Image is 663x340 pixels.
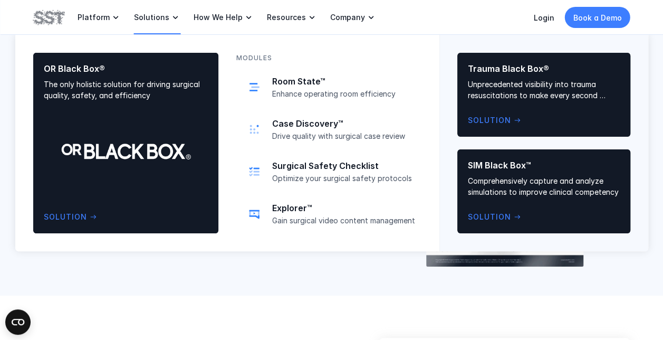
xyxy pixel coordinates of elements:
p: Solution [468,211,511,223]
p: Solutions [134,13,169,22]
p: Resources [267,13,306,22]
span: arrow_right_alt [513,116,522,125]
button: Open CMP widget [5,309,31,335]
span: arrow_right_alt [513,213,522,221]
p: Solution [468,115,511,126]
a: SIM Black Box™Comprehensively capture and analyze simulations to improve clinical competencySolut... [457,149,630,233]
p: How We Help [194,13,243,22]
a: Book a Demo [565,7,630,28]
img: checklist icon [247,164,262,179]
p: Room State™ [272,76,415,87]
p: Enhance operating room efficiency [272,89,415,99]
p: SIM Black Box™ [468,160,620,171]
p: Comprehensively capture and analyze simulations to improve clinical competency [468,175,620,197]
p: OR Black Box® [44,63,208,74]
img: schedule icon [247,80,262,95]
p: Explorer™ [272,203,415,214]
a: schedule iconRoom State™Enhance operating room efficiency [236,69,421,105]
p: Company [330,13,365,22]
img: video icon [247,206,262,221]
p: Platform [78,13,110,22]
a: OR Black Box®The only holistic solution for driving surgical quality, safety, and efficiencySolut... [33,53,218,233]
p: Unprecedented visibility into trauma resuscitations to make every second count [468,79,620,101]
a: video iconExplorer™Gain surgical video content management [236,196,421,232]
span: arrow_right_alt [89,213,98,221]
p: Drive quality with surgical case review [272,131,415,141]
p: Optimize your surgical safety protocols [272,174,415,183]
p: Case Discovery™ [272,118,415,129]
img: SST logo [33,8,65,26]
p: The only holistic solution for driving surgical quality, safety, and efficiency [44,79,208,101]
a: Login [534,13,554,22]
a: Trauma Black Box®Unprecedented visibility into trauma resuscitations to make every second countSo... [457,53,630,137]
img: collection of dots icon [247,122,262,137]
a: collection of dots iconCase Discovery™Drive quality with surgical case review [236,111,421,147]
p: MODULES [236,53,272,63]
p: Trauma Black Box® [468,63,620,74]
a: checklist iconSurgical Safety ChecklistOptimize your surgical safety protocols [236,154,421,190]
p: Gain surgical video content management [272,216,415,225]
p: Book a Demo [573,12,622,23]
p: Solution [44,211,87,223]
p: Surgical Safety Checklist [272,160,415,172]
